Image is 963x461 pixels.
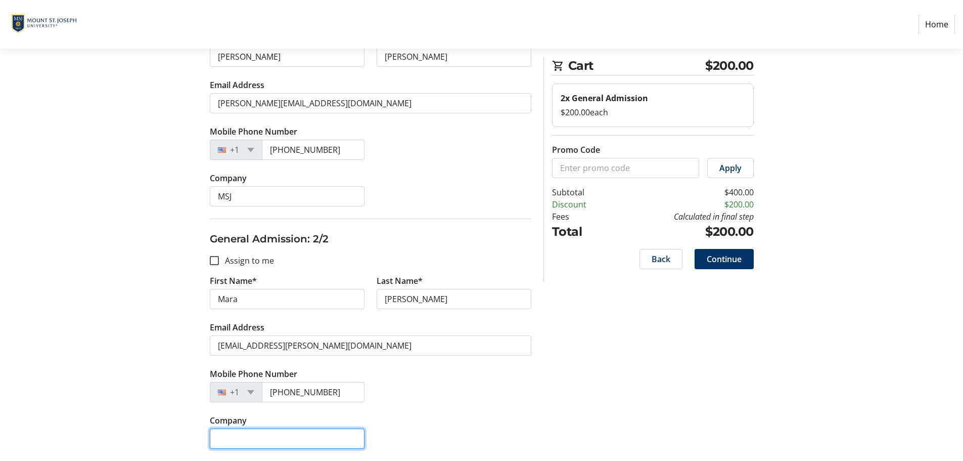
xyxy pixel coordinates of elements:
[613,198,754,211] td: $200.00
[262,382,364,402] input: (201) 555-0123
[210,125,297,138] label: Mobile Phone Number
[210,275,257,287] label: First Name*
[552,158,699,178] input: Enter promo code
[719,162,742,174] span: Apply
[613,186,754,198] td: $400.00
[568,57,706,75] span: Cart
[652,253,670,265] span: Back
[552,211,613,223] td: Fees
[219,255,274,267] label: Assign to me
[613,223,754,241] td: $200.00
[707,253,742,265] span: Continue
[262,140,364,160] input: (201) 555-0123
[695,249,754,269] button: Continue
[613,211,754,223] td: Calculated in final step
[210,79,264,91] label: Email Address
[707,158,754,178] button: Apply
[377,275,423,287] label: Last Name*
[552,223,613,241] td: Total
[210,414,247,427] label: Company
[210,321,264,333] label: Email Address
[561,106,745,118] div: $200.00 each
[639,249,682,269] button: Back
[552,144,600,156] label: Promo Code
[210,231,531,246] h3: General Admission: 2/2
[210,172,247,184] label: Company
[552,186,613,198] td: Subtotal
[8,4,80,45] img: Mount St. Joseph University's Logo
[552,198,613,211] td: Discount
[705,57,754,75] span: $200.00
[919,15,955,34] a: Home
[561,93,648,104] strong: 2x General Admission
[210,368,297,380] label: Mobile Phone Number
